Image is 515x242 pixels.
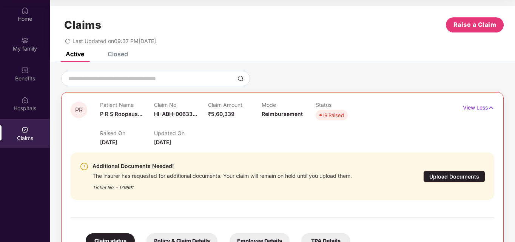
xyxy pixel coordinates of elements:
[262,111,303,117] span: Reimbursement
[100,139,117,145] span: [DATE]
[423,171,485,182] div: Upload Documents
[154,102,208,108] p: Claim No
[154,130,208,136] p: Updated On
[21,7,29,14] img: svg+xml;base64,PHN2ZyBpZD0iSG9tZSIgeG1sbnM9Imh0dHA6Ly93d3cudzMub3JnLzIwMDAvc3ZnIiB3aWR0aD0iMjAiIG...
[208,102,262,108] p: Claim Amount
[21,37,29,44] img: svg+xml;base64,PHN2ZyB3aWR0aD0iMjAiIGhlaWdodD0iMjAiIHZpZXdCb3g9IjAgMCAyMCAyMCIgZmlsbD0ibm9uZSIgeG...
[453,20,496,29] span: Raise a Claim
[100,111,142,117] span: P R S Roopaus...
[446,17,504,32] button: Raise a Claim
[316,102,370,108] p: Status
[100,102,154,108] p: Patient Name
[237,76,244,82] img: svg+xml;base64,PHN2ZyBpZD0iU2VhcmNoLTMyeDMyIiB4bWxucz0iaHR0cDovL3d3dy53My5vcmcvMjAwMC9zdmciIHdpZH...
[80,162,89,171] img: svg+xml;base64,PHN2ZyBpZD0iV2FybmluZ18tXzI0eDI0IiBkYXRhLW5hbWU9Ildhcm5pbmcgLSAyNHgyNCIgeG1sbnM9Im...
[323,111,344,119] div: IR Raised
[21,66,29,74] img: svg+xml;base64,PHN2ZyBpZD0iQmVuZWZpdHMiIHhtbG5zPSJodHRwOi8vd3d3LnczLm9yZy8yMDAwL3N2ZyIgd2lkdGg9Ij...
[72,38,156,44] span: Last Updated on 09:37 PM[DATE]
[64,18,101,31] h1: Claims
[100,130,154,136] p: Raised On
[208,111,234,117] span: ₹5,60,339
[66,50,84,58] div: Active
[463,102,494,112] p: View Less
[93,162,352,171] div: Additional Documents Needed!
[65,38,70,44] span: redo
[21,126,29,134] img: svg+xml;base64,PHN2ZyBpZD0iQ2xhaW0iIHhtbG5zPSJodHRwOi8vd3d3LnczLm9yZy8yMDAwL3N2ZyIgd2lkdGg9IjIwIi...
[262,102,316,108] p: Mode
[21,96,29,104] img: svg+xml;base64,PHN2ZyBpZD0iSG9zcGl0YWxzIiB4bWxucz0iaHR0cDovL3d3dy53My5vcmcvMjAwMC9zdmciIHdpZHRoPS...
[108,50,128,58] div: Closed
[93,171,352,179] div: The insurer has requested for additional documents. Your claim will remain on hold until you uplo...
[154,139,171,145] span: [DATE]
[488,103,494,112] img: svg+xml;base64,PHN2ZyB4bWxucz0iaHR0cDovL3d3dy53My5vcmcvMjAwMC9zdmciIHdpZHRoPSIxNyIgaGVpZ2h0PSIxNy...
[93,179,352,191] div: Ticket No. - 179691
[154,111,197,117] span: HI-ABH-00633...
[75,107,83,113] span: PR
